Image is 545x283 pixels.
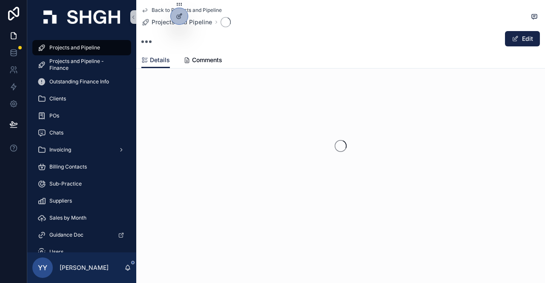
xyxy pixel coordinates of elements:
[32,57,131,72] a: Projects and Pipeline - Finance
[32,227,131,243] a: Guidance Doc
[32,159,131,174] a: Billing Contacts
[150,56,170,64] span: Details
[141,52,170,69] a: Details
[43,10,120,24] img: App logo
[32,40,131,55] a: Projects and Pipeline
[32,108,131,123] a: POs
[32,210,131,226] a: Sales by Month
[49,44,100,51] span: Projects and Pipeline
[49,112,59,119] span: POs
[49,129,63,136] span: Chats
[152,18,212,26] span: Projects and Pipeline
[49,95,66,102] span: Clients
[49,78,109,85] span: Outstanding Finance Info
[141,18,212,26] a: Projects and Pipeline
[49,146,71,153] span: Invoicing
[32,176,131,192] a: Sub-Practice
[49,214,86,221] span: Sales by Month
[49,232,83,238] span: Guidance Doc
[141,7,222,14] a: Back to Projects and Pipeline
[152,7,222,14] span: Back to Projects and Pipeline
[38,263,47,273] span: YY
[49,249,63,255] span: Users
[184,52,222,69] a: Comments
[49,197,72,204] span: Suppliers
[49,58,123,71] span: Projects and Pipeline - Finance
[49,180,82,187] span: Sub-Practice
[505,31,540,46] button: Edit
[32,74,131,89] a: Outstanding Finance Info
[27,34,136,252] div: scrollable content
[32,142,131,157] a: Invoicing
[32,244,131,260] a: Users
[60,263,109,272] p: [PERSON_NAME]
[32,91,131,106] a: Clients
[32,125,131,140] a: Chats
[32,193,131,209] a: Suppliers
[192,56,222,64] span: Comments
[49,163,87,170] span: Billing Contacts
